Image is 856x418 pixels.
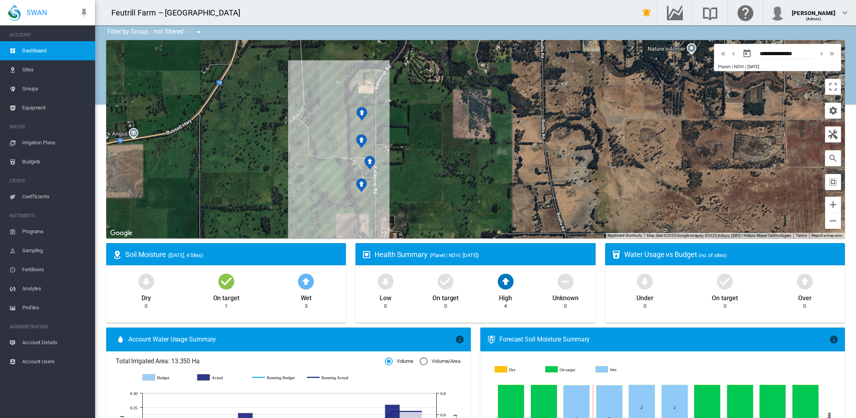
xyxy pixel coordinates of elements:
[825,103,841,119] button: icon-cog
[111,7,247,18] div: Feutrill Farm – [GEOGRAPHIC_DATA]
[420,410,423,413] circle: Running Actual 5 Sept 0.63
[22,60,89,79] span: Sites
[128,335,455,344] span: Account Water Usage Summary
[739,46,755,61] button: md-calendar
[217,272,236,291] md-icon: icon-checkbox-marked-circle
[546,366,591,374] g: On target
[444,303,447,310] div: 0
[840,8,850,17] md-icon: icon-chevron-down
[825,213,841,229] button: Zoom out
[611,250,621,259] md-icon: icon-cup-water
[432,291,459,303] div: On target
[829,335,839,344] md-icon: icon-information
[745,64,759,69] span: | [DATE]
[22,79,89,98] span: Groups
[647,233,791,238] span: Map data ©2025 Google Imagery ©2025 Airbus, CNES / Airbus, Maxar Technologies
[364,155,375,170] div: NDVI: Stage 2 SHA
[108,228,134,238] a: Open this area in Google Maps (opens a new window)
[499,335,829,344] div: Forecast Soil Moisture Summary
[384,303,387,310] div: 0
[436,272,455,291] md-icon: icon-checkbox-marked-circle
[736,8,755,17] md-icon: Click here for help
[137,272,156,291] md-icon: icon-arrow-down-bold-circle
[22,41,89,60] span: Dashboard
[440,391,446,396] tspan: 0.8
[141,291,151,303] div: Dry
[296,272,315,291] md-icon: icon-arrow-up-bold-circle
[795,272,814,291] md-icon: icon-arrow-up-bold-circle
[10,320,89,333] span: ADMINISTRATION
[552,291,578,303] div: Unknown
[101,24,209,40] div: Filter by Group: - not filtered -
[197,374,244,381] g: Actual
[380,291,392,303] div: Low
[22,241,89,260] span: Sampling
[27,8,47,17] span: SWAN
[798,291,812,303] div: Over
[792,6,835,14] div: [PERSON_NAME]
[116,357,385,366] span: Total Irrigated Area: 13.350 Ha
[130,391,138,396] tspan: 0.30
[496,272,515,291] md-icon: icon-arrow-up-bold-circle
[10,174,89,187] span: CROPS
[712,291,738,303] div: On target
[827,49,836,58] md-icon: icon-chevron-double-right
[225,303,227,310] div: 1
[718,64,744,69] span: Planet | NDVI
[719,49,728,58] md-icon: icon-chevron-double-left
[116,335,125,344] md-icon: icon-water
[825,150,841,166] button: icon-magnify
[391,410,394,413] circle: Running Actual 29 Aug 0.63
[699,252,727,258] span: (no. of sites)
[816,49,827,58] button: icon-chevron-right
[362,250,371,259] md-icon: icon-heart-box-outline
[79,8,89,17] md-icon: icon-pin
[770,5,785,21] img: profile.jpg
[665,8,684,17] md-icon: Go to the Data Hub
[22,133,89,152] span: Irrigation Plans
[10,29,89,41] span: ACCOUNT
[636,291,653,303] div: Under
[440,412,446,417] tspan: 0.6
[22,187,89,206] span: Coefficients
[125,249,340,259] div: Soil Moisture
[10,209,89,222] span: NUTRIENTS
[556,272,575,291] md-icon: icon-minus-circle
[143,374,189,381] g: Budget
[420,358,460,365] md-radio-button: Volume/Area
[8,4,21,21] img: SWAN-Landscape-Logo-Colour-drop.png
[718,49,728,58] button: icon-chevron-double-left
[729,49,738,58] md-icon: icon-chevron-left
[455,335,464,344] md-icon: icon-information
[642,8,652,17] md-icon: icon-bell-ring
[168,252,203,258] span: ([DATE], 4 Sites)
[194,27,203,37] md-icon: icon-menu-down
[213,291,239,303] div: On target
[252,374,299,381] g: Running Budget
[22,222,89,241] span: Programs
[825,79,841,95] button: Toggle fullscreen view
[724,303,726,310] div: 0
[22,298,89,317] span: Profiles
[597,366,642,374] g: Wet
[715,272,734,291] md-icon: icon-checkbox-marked-circle
[701,8,720,17] md-icon: Search the knowledge base
[307,374,354,381] g: Running Actual
[827,49,837,58] button: icon-chevron-double-right
[499,291,512,303] div: High
[828,153,838,163] md-icon: icon-magnify
[796,233,807,238] a: Terms
[430,252,479,258] span: (Planet | NDVI, [DATE])
[495,366,540,374] g: Dry
[825,174,841,190] button: icon-select-all
[374,249,589,259] div: Health Summary
[301,291,312,303] div: Wet
[608,233,642,238] button: Keyboard shortcuts
[635,272,654,291] md-icon: icon-arrow-down-bold-circle
[504,303,507,310] div: 4
[305,303,308,310] div: 3
[22,279,89,298] span: Analytes
[108,228,134,238] img: Google
[803,303,806,310] div: 0
[624,249,839,259] div: Water Usage vs Budget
